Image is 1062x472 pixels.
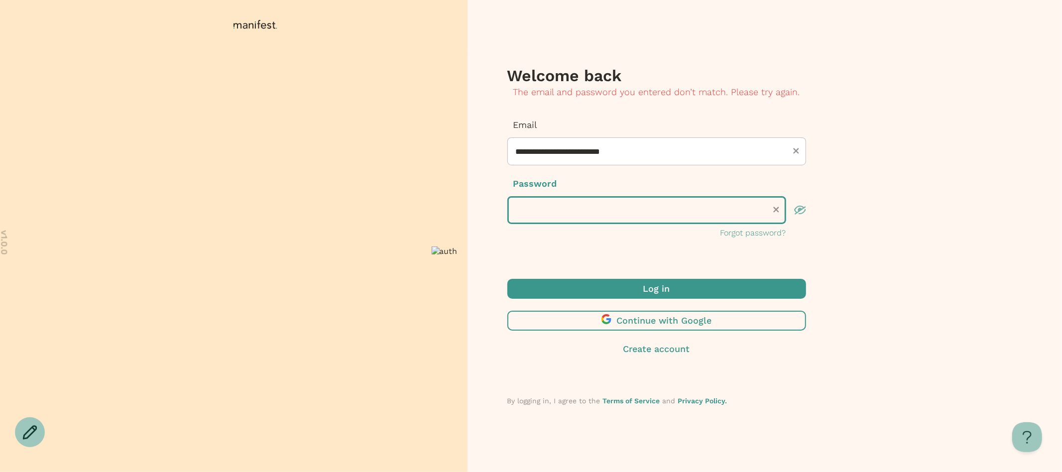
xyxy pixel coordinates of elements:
[720,227,786,239] button: Forgot password?
[507,66,806,86] h3: Welcome back
[643,282,670,295] p: Log in
[507,343,806,355] button: Create account
[507,86,806,99] p: The email and password you entered don’t match. Please try again.
[507,118,806,131] p: Email
[507,279,806,299] button: Log in
[678,397,727,405] a: Privacy Policy.
[507,397,727,405] span: By logging in, I agree to the and
[507,177,806,190] p: Password
[1012,422,1042,452] iframe: Help Scout Beacon - Open
[432,246,458,256] img: auth
[507,311,806,331] button: Continue with Google
[603,397,660,405] a: Terms of Service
